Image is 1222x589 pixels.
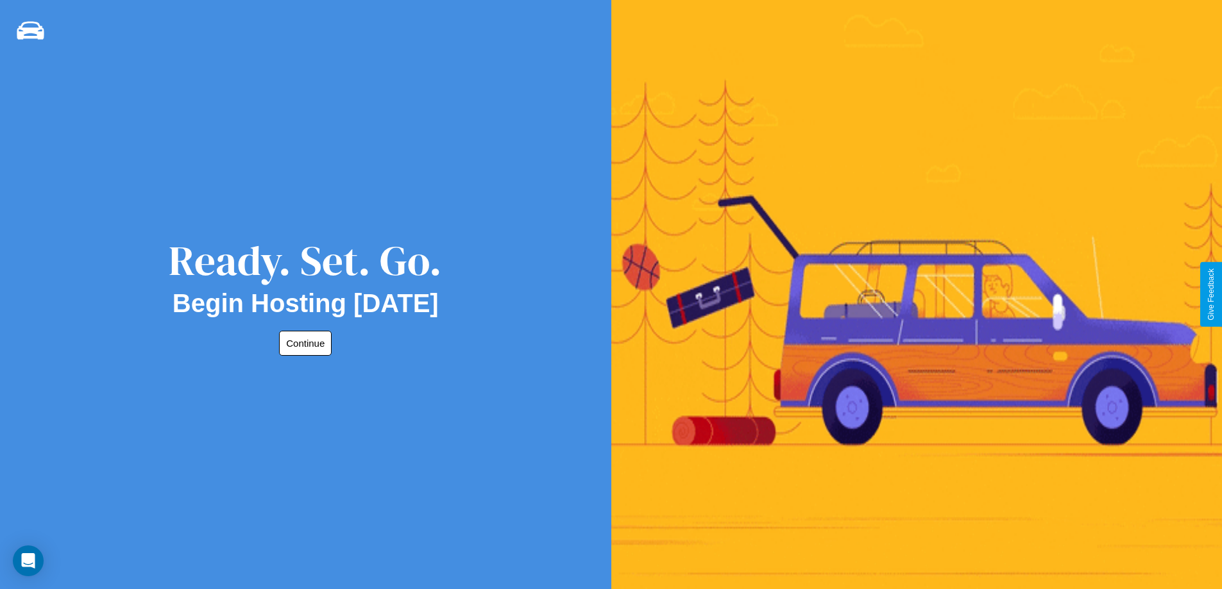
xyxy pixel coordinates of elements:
div: Give Feedback [1207,269,1216,320]
h2: Begin Hosting [DATE] [173,289,439,318]
div: Open Intercom Messenger [13,545,44,576]
div: Ready. Set. Go. [169,232,442,289]
button: Continue [279,331,332,356]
